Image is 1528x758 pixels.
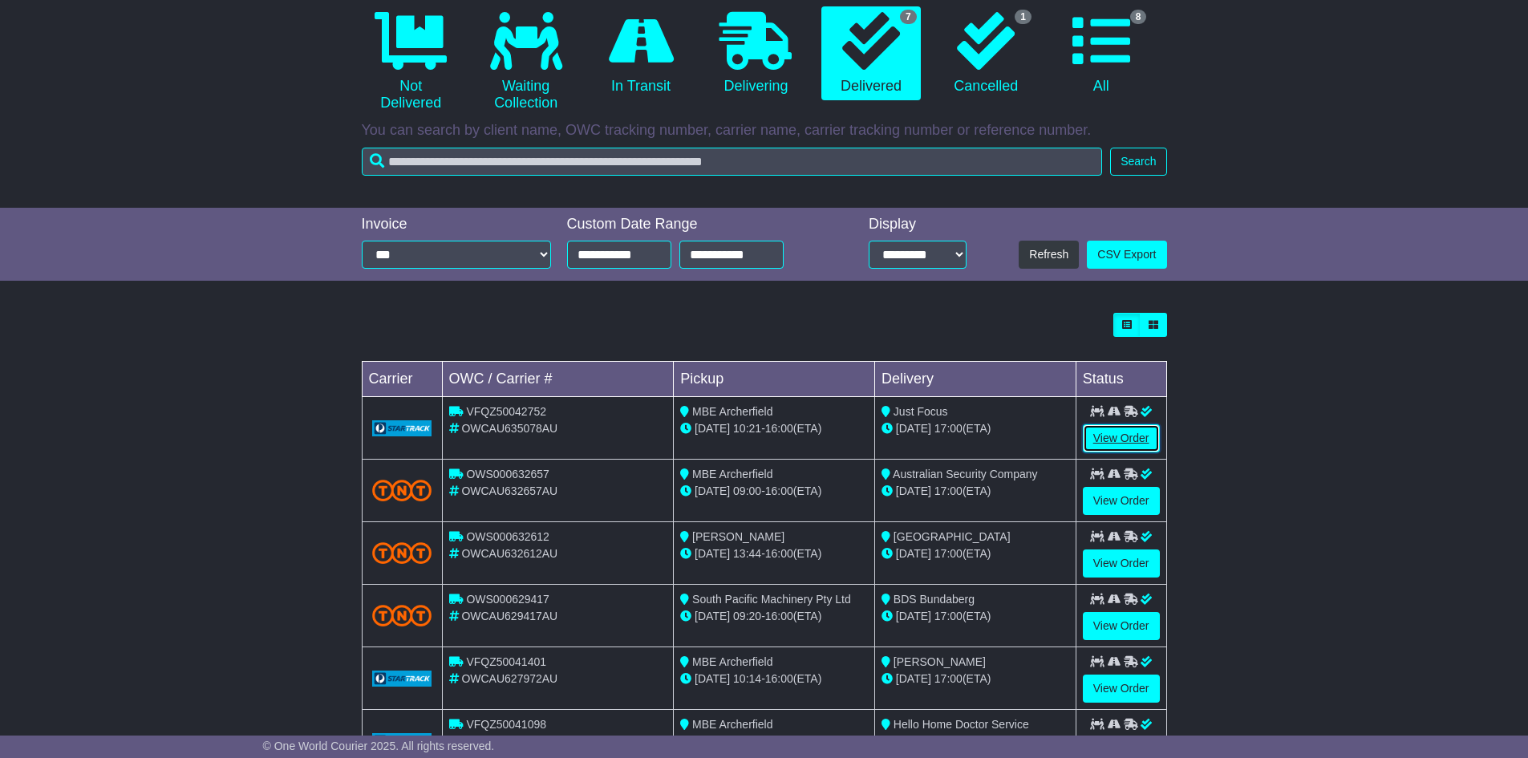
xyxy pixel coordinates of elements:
a: View Order [1083,675,1160,703]
span: [DATE] [695,610,730,622]
span: [DATE] [695,672,730,685]
a: 1 Cancelled [937,6,1036,101]
span: OWCAU629417AU [461,610,557,622]
span: 10:14 [733,672,761,685]
a: In Transit [591,6,690,101]
td: OWC / Carrier # [442,362,674,397]
div: (ETA) [882,545,1069,562]
span: OWCAU632612AU [461,547,557,560]
span: 16:00 [765,422,793,435]
a: View Order [1083,487,1160,515]
div: Invoice [362,216,551,233]
a: View Order [1083,549,1160,578]
span: 16:00 [765,484,793,497]
img: GetCarrierServiceLogo [372,733,432,749]
div: (ETA) [882,420,1069,437]
span: 16:00 [765,672,793,685]
span: Australian Security Company [893,468,1038,480]
span: 17:00 [934,610,963,622]
span: MBE Archerfield [692,468,772,480]
span: South Pacific Machinery Pty Ltd [692,593,851,606]
span: 17:00 [934,547,963,560]
span: [PERSON_NAME] [692,530,784,543]
div: (ETA) [882,608,1069,625]
span: [DATE] [896,672,931,685]
span: BDS Bundaberg [894,593,975,606]
span: 09:20 [733,610,761,622]
span: © One World Courier 2025. All rights reserved. [263,740,495,752]
p: You can search by client name, OWC tracking number, carrier name, carrier tracking number or refe... [362,122,1167,140]
span: [DATE] [695,547,730,560]
button: Refresh [1019,241,1079,269]
img: GetCarrierServiceLogo [372,671,432,687]
span: [GEOGRAPHIC_DATA] [894,530,1011,543]
a: View Order [1083,612,1160,640]
span: MBE Archerfield [692,405,772,418]
span: [DATE] [896,610,931,622]
div: - (ETA) [680,671,868,687]
span: 10:21 [733,422,761,435]
img: TNT_Domestic.png [372,542,432,564]
span: 09:00 [733,484,761,497]
a: CSV Export [1087,241,1166,269]
div: - (ETA) [680,420,868,437]
div: - (ETA) [680,483,868,500]
span: MBE Archerfield [692,718,772,731]
span: OWS000632612 [466,530,549,543]
span: 16:00 [765,547,793,560]
td: Delivery [874,362,1076,397]
span: [DATE] [695,484,730,497]
img: TNT_Domestic.png [372,605,432,626]
span: 8 [1130,10,1147,24]
span: VFQZ50042752 [466,405,546,418]
div: (ETA) [882,671,1069,687]
span: [DATE] [896,422,931,435]
a: 8 All [1052,6,1150,101]
span: 17:00 [934,672,963,685]
span: OWS000632657 [466,468,549,480]
a: View Order [1083,424,1160,452]
span: OWCAU635078AU [461,422,557,435]
span: MBE Archerfield [692,655,772,668]
div: - (ETA) [680,733,868,750]
img: TNT_Domestic.png [372,480,432,501]
span: [DATE] [896,547,931,560]
span: Just Focus [894,405,948,418]
td: Pickup [674,362,875,397]
span: 13:44 [733,547,761,560]
a: Not Delivered [362,6,460,118]
div: - (ETA) [680,608,868,625]
a: Waiting Collection [476,6,575,118]
span: VFQZ50041401 [466,655,546,668]
div: Display [869,216,967,233]
span: 16:00 [765,610,793,622]
span: 7 [900,10,917,24]
a: 7 Delivered [821,6,920,101]
button: Search [1110,148,1166,176]
span: [DATE] [896,484,931,497]
div: - (ETA) [680,545,868,562]
img: GetCarrierServiceLogo [372,420,432,436]
span: [PERSON_NAME] [894,655,986,668]
span: OWCAU632657AU [461,484,557,497]
div: Custom Date Range [567,216,825,233]
span: 17:00 [934,484,963,497]
td: Status [1076,362,1166,397]
span: OWCAU627972AU [461,672,557,685]
span: [DATE] [695,422,730,435]
span: OWS000629417 [466,593,549,606]
span: Hello Home Doctor Service [894,718,1029,731]
div: (ETA) [882,733,1069,750]
td: Carrier [362,362,442,397]
span: VFQZ50041098 [466,718,546,731]
a: Delivering [707,6,805,101]
span: 1 [1015,10,1032,24]
span: 17:00 [934,422,963,435]
div: (ETA) [882,483,1069,500]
